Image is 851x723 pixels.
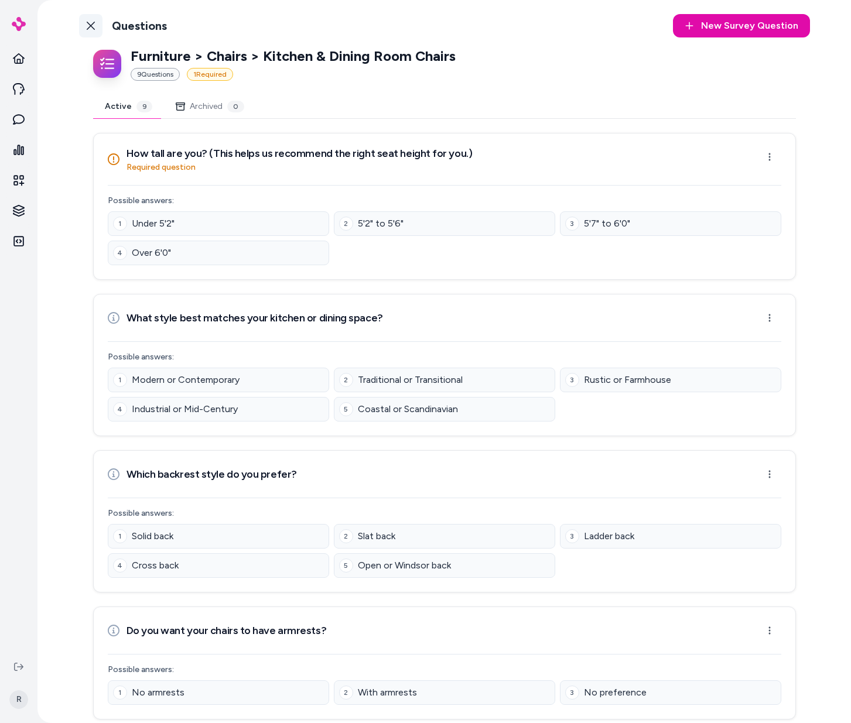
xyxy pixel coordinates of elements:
span: Coastal or Scandinavian [358,402,458,416]
span: R [9,690,28,709]
div: 1 [113,529,127,543]
span: Slat back [358,529,395,543]
div: 4 [113,558,127,573]
div: 9 [136,101,152,112]
div: 2 [339,686,353,700]
span: Solid back [132,529,173,543]
div: 1 [113,217,127,231]
div: 2 [339,373,353,387]
span: No armrests [132,686,184,700]
button: New Survey Question [673,14,810,37]
button: R [7,681,30,718]
span: Ladder back [584,529,634,543]
p: Required question [127,162,473,173]
span: 5'7" to 6'0" [584,217,630,231]
h1: Questions [112,19,167,33]
div: 4 [113,402,127,416]
button: Active [93,95,164,118]
span: Modern or Contemporary [132,373,240,387]
div: 0 [227,101,244,112]
span: With armrests [358,686,417,700]
div: 1 Required [187,68,233,81]
span: Open or Windsor back [358,558,451,573]
div: 2 [339,217,353,231]
p: Possible answers: [108,351,781,363]
span: Cross back [132,558,179,573]
span: Under 5'2" [132,217,175,231]
div: 3 [565,529,579,543]
div: 2 [339,529,353,543]
span: No preference [584,686,647,700]
span: Over 6'0" [132,246,171,260]
div: 3 [565,217,579,231]
div: 1 [113,373,127,387]
img: alby Logo [12,17,26,31]
div: 5 [339,558,353,573]
p: Possible answers: [108,195,781,207]
p: Possible answers: [108,664,781,676]
span: 5'2" to 5'6" [358,217,404,231]
span: Industrial or Mid-Century [132,402,238,416]
h3: What style best matches your kitchen or dining space? [127,310,383,326]
div: 9 Question s [131,68,180,81]
span: Rustic or Farmhouse [584,373,671,387]
p: Possible answers: [108,508,781,519]
h3: How tall are you? (This helps us recommend the right seat height for you.) [127,145,473,162]
div: 3 [565,686,579,700]
h3: Which backrest style do you prefer? [127,466,297,482]
button: Archived [164,95,256,118]
div: 5 [339,402,353,416]
div: 4 [113,246,127,260]
span: Traditional or Transitional [358,373,463,387]
h3: Do you want your chairs to have armrests? [127,622,327,639]
div: 1 [113,686,127,700]
p: Furniture > Chairs > Kitchen & Dining Room Chairs [131,47,456,66]
div: 3 [565,373,579,387]
span: New Survey Question [701,19,798,33]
